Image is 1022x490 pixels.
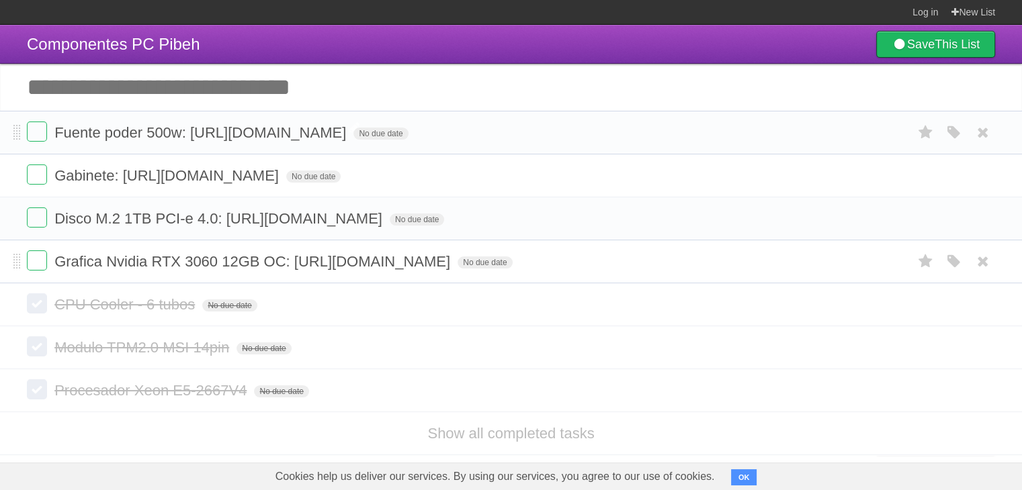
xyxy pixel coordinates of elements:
[390,213,444,226] span: No due date
[27,164,47,185] label: Done
[27,35,200,53] span: Componentes PC Pibeh
[27,293,47,313] label: Done
[54,296,198,313] span: CPU Cooler - 6 tubos
[876,31,995,58] a: SaveThis List
[54,167,282,184] span: Gabinete: [URL][DOMAIN_NAME]
[54,253,454,270] span: Grafica Nvidia RTX 3060 12GB OC: [URL][DOMAIN_NAME]
[427,425,594,442] a: Show all completed tasks
[27,336,47,356] label: Done
[237,342,291,354] span: No due date
[935,38,980,51] b: This List
[54,124,349,141] span: Fuente poder 500w: [URL][DOMAIN_NAME]
[458,256,512,268] span: No due date
[54,210,386,227] span: Disco M.2 1TB PCI-e 4.0: [URL][DOMAIN_NAME]
[27,250,47,271] label: Done
[913,121,939,144] label: Star task
[27,121,47,142] label: Done
[27,207,47,228] label: Done
[262,463,728,490] span: Cookies help us deliver our services. By using our services, you agree to our use of cookies.
[286,170,341,183] span: No due date
[913,250,939,273] label: Star task
[27,379,47,399] label: Done
[202,299,257,311] span: No due date
[54,339,232,356] span: Modulo TPM2.0 MSI 14pin
[54,382,250,399] span: Procesador Xeon E5-2667V4
[254,385,308,397] span: No due date
[731,469,757,485] button: OK
[353,128,408,140] span: No due date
